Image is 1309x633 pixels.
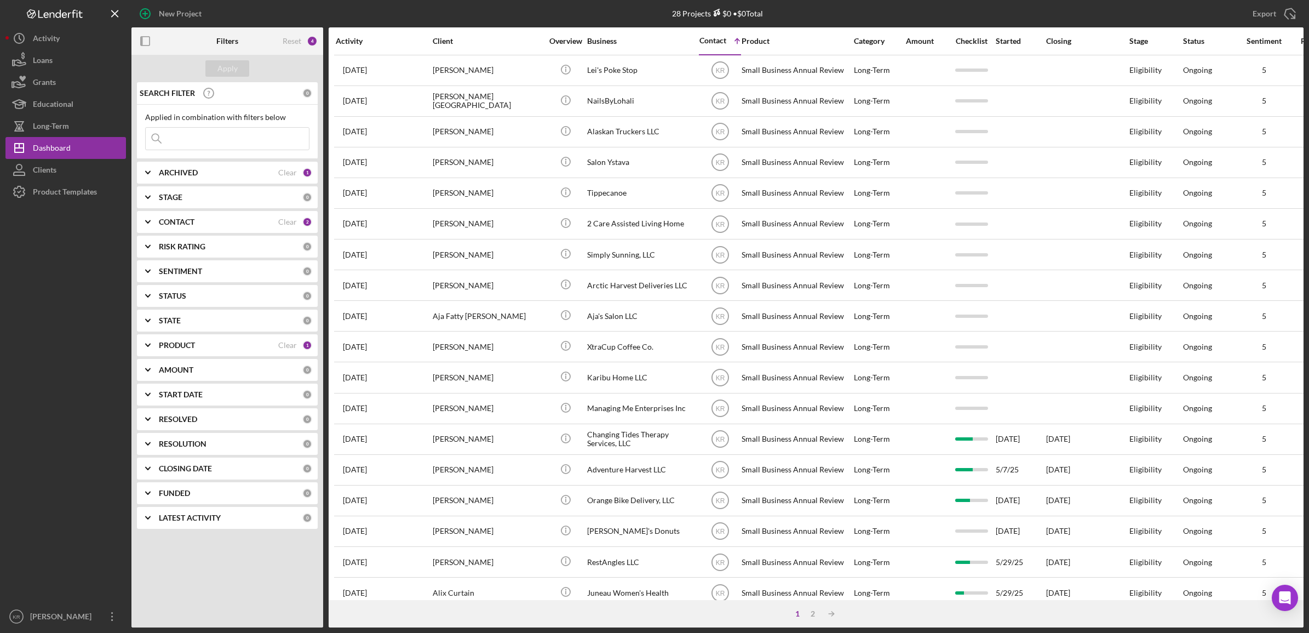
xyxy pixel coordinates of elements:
[996,578,1045,607] div: 5/29/25
[433,87,542,116] div: [PERSON_NAME][GEOGRAPHIC_DATA]
[140,89,195,98] b: SEARCH FILTER
[433,578,542,607] div: Alix Curtain
[854,332,905,361] div: Long-Term
[1183,250,1212,259] div: Ongoing
[854,425,905,454] div: Long-Term
[1237,189,1291,197] div: 5
[33,159,56,184] div: Clients
[278,168,297,177] div: Clear
[5,71,126,93] a: Grants
[217,60,238,77] div: Apply
[1237,281,1291,290] div: 5
[343,250,367,259] time: 2025-07-01 23:53
[5,27,126,49] button: Activity
[711,9,731,18] div: $0
[1183,312,1212,321] div: Ongoing
[742,548,851,577] div: Small Business Annual Review
[587,486,697,515] div: Orange Bike Delivery, LLC
[33,27,60,52] div: Activity
[742,301,851,330] div: Small Business Annual Review
[1129,548,1182,577] div: Eligibility
[433,240,542,269] div: [PERSON_NAME]
[343,373,367,382] time: 2025-09-02 20:53
[302,316,312,326] div: 0
[1183,465,1212,474] div: Ongoing
[742,332,851,361] div: Small Business Annual Review
[283,37,301,45] div: Reset
[1237,127,1291,136] div: 5
[343,527,367,535] time: 2025-05-01 22:44
[854,37,905,45] div: Category
[302,266,312,276] div: 0
[715,466,725,474] text: KR
[159,168,198,177] b: ARCHIVED
[854,486,905,515] div: Long-Term
[1237,558,1291,567] div: 5
[1129,56,1182,85] div: Eligibility
[742,240,851,269] div: Small Business Annual Review
[302,513,312,523] div: 0
[343,66,367,75] time: 2025-05-01 21:41
[996,455,1045,484] div: 5/7/25
[343,96,367,105] time: 2025-05-01 22:27
[742,578,851,607] div: Small Business Annual Review
[1129,332,1182,361] div: Eligibility
[433,179,542,208] div: [PERSON_NAME]
[1129,240,1182,269] div: Eligibility
[5,181,126,203] button: Product Templates
[996,517,1045,546] div: [DATE]
[587,117,697,146] div: Alaskan Truckers LLC
[1129,37,1182,45] div: Stage
[159,267,202,276] b: SENTIMENT
[854,363,905,392] div: Long-Term
[205,60,249,77] button: Apply
[587,517,697,546] div: [PERSON_NAME]'s Donuts
[1183,435,1212,443] div: Ongoing
[1129,578,1182,607] div: Eligibility
[1183,96,1212,105] div: Ongoing
[1046,434,1070,443] time: [DATE]
[1237,496,1291,505] div: 5
[587,301,697,330] div: Aja's Salon LLC
[1183,37,1236,45] div: Status
[715,282,725,289] text: KR
[1129,209,1182,238] div: Eligibility
[1237,527,1291,535] div: 5
[5,115,126,137] button: Long-Term
[159,242,205,251] b: RISK RATING
[159,390,203,399] b: START DATE
[742,37,851,45] div: Product
[1237,465,1291,474] div: 5
[854,179,905,208] div: Long-Term
[996,37,1045,45] div: Started
[302,291,312,301] div: 0
[1183,127,1212,136] div: Ongoing
[433,486,542,515] div: [PERSON_NAME]
[742,179,851,208] div: Small Business Annual Review
[159,440,206,448] b: RESOLUTION
[948,37,995,45] div: Checklist
[1183,527,1212,535] div: Ongoing
[343,189,367,197] time: 2025-05-01 22:41
[33,181,97,206] div: Product Templates
[699,36,726,45] div: Contact
[159,489,190,498] b: FUNDED
[587,240,697,269] div: Simply Sunning, LLC
[672,9,763,18] div: 28 Projects • $0 Total
[715,220,725,228] text: KR
[742,394,851,423] div: Small Business Annual Review
[1237,66,1291,75] div: 5
[545,37,586,45] div: Overview
[805,609,820,618] div: 2
[1237,373,1291,382] div: 5
[302,488,312,498] div: 0
[715,558,725,566] text: KR
[742,87,851,116] div: Small Business Annual Review
[433,301,542,330] div: Aja Fatty [PERSON_NAME]
[742,117,851,146] div: Small Business Annual Review
[159,218,194,226] b: CONTACT
[790,609,805,618] div: 1
[715,251,725,259] text: KR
